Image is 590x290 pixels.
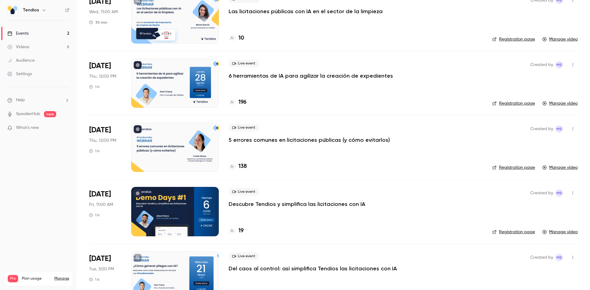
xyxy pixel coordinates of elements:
h4: 138 [238,162,247,171]
span: MS [557,61,562,68]
span: new [44,111,56,117]
a: 6 herramientas de IA para agilizar la creación de expedientes [229,72,393,79]
a: 5 errores comunes en licitaciones públicas (y cómo evitarlos) [229,136,390,144]
span: Maria Serra [556,61,563,68]
span: [DATE] [89,189,111,199]
div: Settings [7,71,32,77]
div: Aug 28 Thu, 12:00 PM (Europe/Madrid) [89,59,121,108]
a: SpeakerHub [16,111,40,117]
span: Created by [530,61,553,68]
h4: 10 [238,34,244,42]
span: MS [557,189,562,197]
span: Plan usage [22,276,51,281]
span: [DATE] [89,125,111,135]
a: Registration page [492,36,535,42]
h4: 19 [238,227,244,235]
span: Live event [229,124,259,131]
a: Manage video [542,100,578,106]
span: Tue, 3:00 PM [89,266,114,272]
span: What's new [16,125,39,131]
span: [DATE] [89,254,111,264]
img: Tendios [8,5,18,15]
span: Created by [530,125,553,133]
div: Audience [7,57,35,64]
div: Videos [7,44,29,50]
iframe: Noticeable Trigger [62,125,69,131]
span: Live event [229,188,259,195]
span: Fri, 11:00 AM [89,202,113,208]
span: Maria Serra [556,189,563,197]
div: 1 h [89,213,100,218]
span: Wed, 11:00 AM [89,9,118,15]
span: MS [557,254,562,261]
div: 1 h [89,149,100,153]
span: Pro [8,275,18,282]
div: 30 min [89,20,107,25]
span: Maria Serra [556,254,563,261]
span: Live event [229,60,259,67]
a: Registration page [492,164,535,171]
span: Maria Serra [556,125,563,133]
a: Manage video [542,229,578,235]
a: Registration page [492,229,535,235]
a: 196 [229,98,246,106]
div: Jun 26 Thu, 12:00 PM (Europe/Madrid) [89,123,121,172]
a: 10 [229,34,244,42]
a: Manage video [542,164,578,171]
a: 138 [229,162,247,171]
div: Events [7,30,29,37]
h6: Tendios [23,7,39,13]
span: Created by [530,254,553,261]
a: 19 [229,227,244,235]
a: Manage video [542,36,578,42]
a: Registration page [492,100,535,106]
div: Jun 6 Fri, 11:00 AM (Europe/Madrid) [89,187,121,236]
li: help-dropdown-opener [7,97,69,103]
span: Thu, 12:00 PM [89,137,116,144]
h4: 196 [238,98,246,106]
span: [DATE] [89,61,111,71]
div: 1 h [89,84,100,89]
a: Las licitaciones públicas con IA en el sector de la limpieza [229,8,383,15]
span: Thu, 12:00 PM [89,73,116,79]
span: Created by [530,189,553,197]
span: Help [16,97,25,103]
a: Descubre Tendios y simplifica las licitaciones con IA [229,200,365,208]
span: MS [557,125,562,133]
div: 1 h [89,277,100,282]
a: Del caos al control: así simplifica Tendios las licitaciones con IA [229,265,397,272]
a: Manage [54,276,69,281]
span: Live event [229,253,259,260]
